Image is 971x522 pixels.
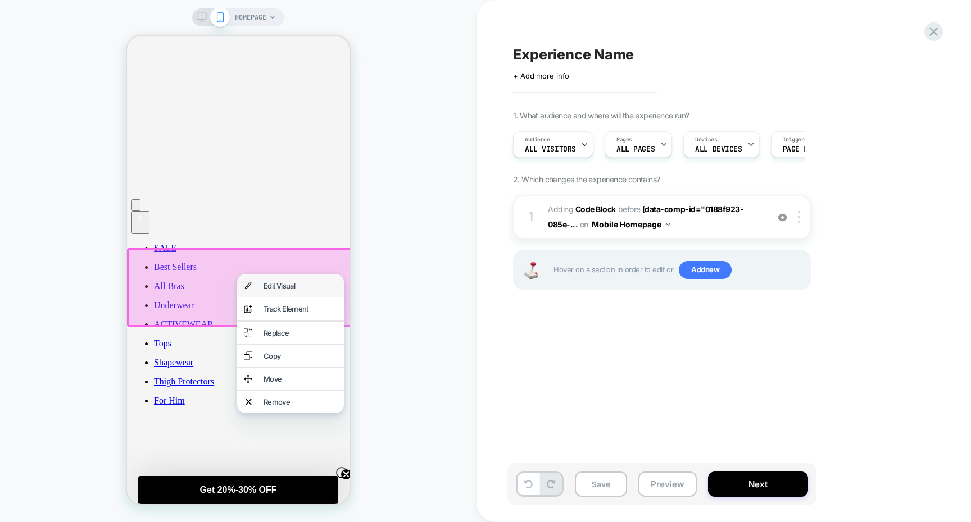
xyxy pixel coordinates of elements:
div: Track Element [137,268,210,277]
span: Page Load [783,145,821,153]
span: All Visitors [525,145,576,153]
span: Devices [695,136,717,144]
img: copy element [117,315,125,324]
button: Next [708,471,808,497]
img: replace element [117,292,125,301]
img: down arrow [666,223,670,226]
span: Experience Name [513,46,634,63]
span: + Add more info [513,71,569,80]
span: Pages [616,136,632,144]
b: Code Block [575,204,616,214]
span: ALL PAGES [616,145,655,153]
img: Joystick [520,262,542,279]
span: Trigger [783,136,805,144]
span: Audience [525,136,550,144]
div: Remove [137,361,210,370]
div: Copy [137,315,210,324]
div: Move [137,338,210,347]
div: 1 [525,206,537,228]
span: [data-comp-id="0188f923-085e-... [548,204,743,229]
div: Edit Visual [137,245,210,254]
button: Mobile Homepage [592,216,670,232]
span: 1. What audience and where will the experience run? [513,111,689,120]
span: on [580,217,588,231]
button: Close teaser [209,431,220,442]
img: close [798,211,800,223]
span: HOMEPAGE [235,8,266,26]
span: Adding [548,204,616,214]
img: visual edit [117,245,125,254]
span: 2. Which changes the experience contains? [513,175,660,184]
span: BEFORE [618,204,641,214]
img: remove element [119,361,125,370]
div: Replace [137,292,210,301]
button: Preview [638,471,697,497]
iframe: To enrich screen reader interactions, please activate Accessibility in Grammarly extension settings [127,36,350,504]
span: Hover on a section in order to edit or [553,261,804,279]
span: ALL DEVICES [695,145,742,153]
span: Add new [679,261,732,279]
button: Save [575,471,627,497]
img: crossed eye [778,213,787,222]
img: move element [117,338,125,347]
